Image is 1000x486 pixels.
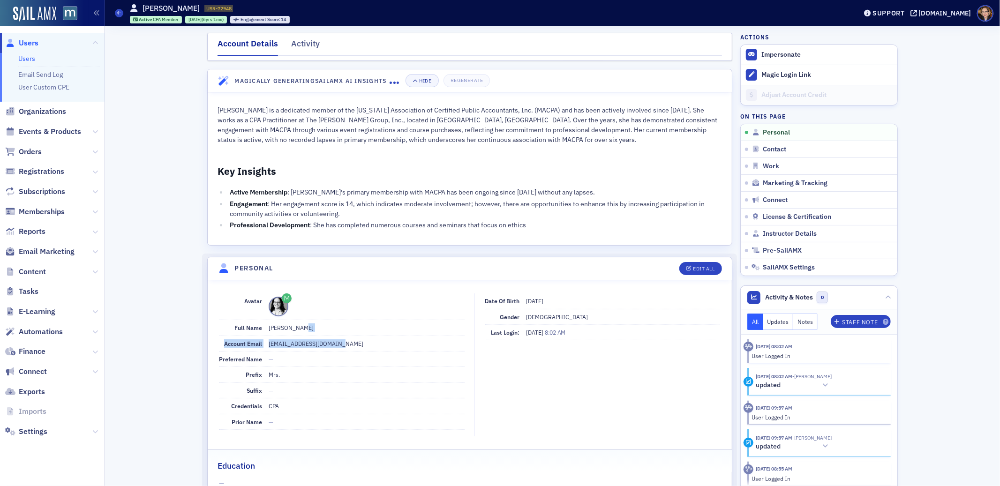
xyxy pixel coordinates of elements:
[235,76,390,85] h4: Magically Generating SailAMX AI Insights
[235,264,273,274] h4: Personal
[241,16,281,22] span: Engagement Score :
[831,315,891,328] button: Staff Note
[756,404,793,411] time: 8/12/2025 09:57 AM
[19,187,65,197] span: Subscriptions
[5,38,38,48] a: Users
[763,314,794,330] button: Updates
[269,355,273,363] span: —
[752,474,885,483] div: User Logged In
[756,434,793,441] time: 8/12/2025 09:57 AM
[185,16,227,23] div: 2019-07-15 00:00:00
[231,402,262,410] span: Credentials
[766,292,813,302] span: Activity & Notes
[763,213,832,221] span: License & Certification
[56,6,77,22] a: View Homepage
[219,355,262,363] span: Preferred Name
[143,3,200,14] h1: [PERSON_NAME]
[763,247,802,255] span: Pre-SailAMX
[227,199,722,219] li: : Her engagement score is 14, which indicates moderate involvement; however, there are opportunit...
[5,166,64,177] a: Registrations
[5,187,65,197] a: Subscriptions
[919,9,971,17] div: [DOMAIN_NAME]
[218,37,278,56] div: Account Details
[740,33,769,41] h4: Actions
[19,387,45,397] span: Exports
[19,166,64,177] span: Registrations
[744,377,753,387] div: Update
[752,413,885,421] div: User Logged In
[153,16,179,22] span: CPA Member
[19,226,45,237] span: Reports
[19,267,46,277] span: Content
[756,381,781,389] h5: updated
[419,78,431,83] div: Hide
[5,327,63,337] a: Automations
[5,307,55,317] a: E-Learning
[741,85,897,105] a: Adjust Account Credit
[5,426,47,437] a: Settings
[910,10,975,16] button: [DOMAIN_NAME]
[269,336,465,351] dd: [EMAIL_ADDRESS][DOMAIN_NAME]
[19,346,45,357] span: Finance
[227,187,722,197] li: : [PERSON_NAME]'s primary membership with MACPA has been ongoing since [DATE] without any lapses.
[756,343,793,350] time: 8/15/2025 08:02 AM
[230,188,287,196] strong: Active Membership
[19,147,42,157] span: Orders
[752,351,885,360] div: User Logged In
[19,366,47,377] span: Connect
[18,70,63,79] a: Email Send Log
[230,200,268,208] strong: Engagement
[218,164,722,178] h2: Key Insights
[693,266,715,271] div: Edit All
[19,327,63,337] span: Automations
[19,247,75,257] span: Email Marketing
[269,387,273,394] span: —
[188,16,202,22] span: [DATE]
[230,16,290,23] div: Engagement Score: 14
[756,465,793,472] time: 8/8/2025 08:55 AM
[19,307,55,317] span: E-Learning
[744,464,753,474] div: Activity
[227,220,722,230] li: : She has completed numerous courses and seminars that focus on ethics
[5,207,65,217] a: Memberships
[744,438,753,448] div: Update
[679,262,722,275] button: Edit All
[756,442,781,451] h5: updated
[747,314,763,330] button: All
[763,230,817,238] span: Instructor Details
[761,51,801,59] button: Impersonate
[18,83,69,91] a: User Custom CPE
[5,127,81,137] a: Events & Products
[5,366,47,377] a: Connect
[444,74,490,87] button: Regenerate
[744,342,753,351] div: Activity
[842,320,878,325] div: Staff Note
[218,460,255,472] h2: Education
[793,434,832,441] span: Kara Benner
[269,418,273,426] span: —
[269,367,465,382] dd: Mrs.
[269,320,465,335] dd: [PERSON_NAME]
[763,162,780,171] span: Work
[5,406,46,417] a: Imports
[763,128,790,137] span: Personal
[232,418,262,426] span: Prior Name
[5,106,66,117] a: Organizations
[133,16,179,22] a: Active CPA Member
[291,37,320,55] div: Activity
[793,314,818,330] button: Notes
[5,286,38,297] a: Tasks
[526,297,543,305] span: [DATE]
[740,112,898,120] h4: On this page
[188,16,224,22] div: (6yrs 1mo)
[13,7,56,22] img: SailAMX
[230,221,310,229] strong: Professional Development
[5,346,45,357] a: Finance
[19,106,66,117] span: Organizations
[224,340,262,347] span: Account Email
[763,263,815,272] span: SailAMX Settings
[756,373,793,380] time: 8/15/2025 08:02 AM
[763,145,787,154] span: Contact
[872,9,905,17] div: Support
